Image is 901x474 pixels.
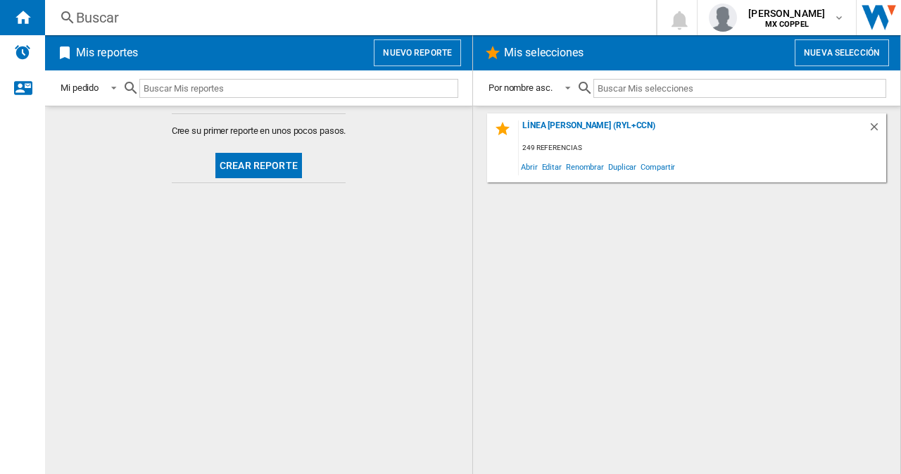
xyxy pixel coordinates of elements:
[795,39,889,66] button: Nueva selección
[61,82,99,93] div: Mi pedido
[14,44,31,61] img: alerts-logo.svg
[593,79,886,98] input: Buscar Mis selecciones
[765,20,809,29] b: MX COPPEL
[868,120,886,139] div: Borrar
[501,39,587,66] h2: Mis selecciones
[374,39,461,66] button: Nuevo reporte
[709,4,737,32] img: profile.jpg
[76,8,619,27] div: Buscar
[540,157,564,176] span: Editar
[519,157,540,176] span: Abrir
[139,79,458,98] input: Buscar Mis reportes
[519,139,886,157] div: 249 referencias
[606,157,638,176] span: Duplicar
[489,82,553,93] div: Por nombre asc.
[748,6,825,20] span: [PERSON_NAME]
[215,153,302,178] button: Crear reporte
[564,157,606,176] span: Renombrar
[73,39,141,66] h2: Mis reportes
[172,125,346,137] span: Cree su primer reporte en unos pocos pasos.
[519,120,868,139] div: LÍNEA [PERSON_NAME] (RYL+CCN)
[638,157,677,176] span: Compartir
